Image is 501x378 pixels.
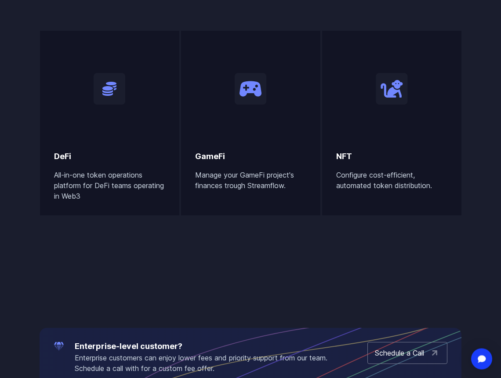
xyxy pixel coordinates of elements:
a: GameFiManage your GameFi project's finances trough Streamflow. [181,31,320,215]
p: Configure cost-efficient, automated token distribution. [336,170,447,191]
a: DeFiAll-in-one token operations platform for DeFi teams operating in Web3 [40,31,179,215]
p: Manage your GameFi project's finances trough Streamflow. [195,170,306,191]
p: All-in-one token operations platform for DeFi teams operating in Web3 [54,170,165,201]
h2: DeFi [54,150,71,163]
a: Schedule a Call [367,342,447,364]
img: arrow [429,348,440,358]
p: Schedule a Call [375,348,424,358]
a: NFTConfigure cost-efficient, automated token distribution. [322,31,461,215]
div: Open Intercom Messenger [471,348,492,369]
h2: NFT [336,150,352,163]
h2: GameFi [195,150,225,163]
